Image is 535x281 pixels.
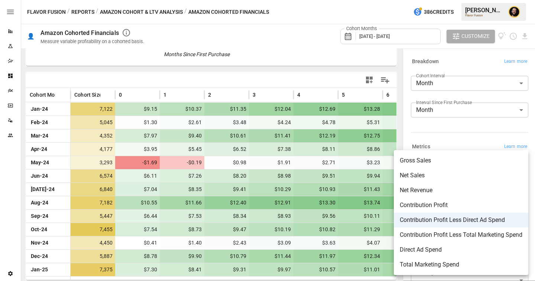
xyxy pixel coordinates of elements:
[400,245,522,254] span: Direct Ad Spend
[400,201,522,210] span: Contribution Profit
[400,186,522,195] span: Net Revenue
[400,260,522,269] span: Total Marketing Spend
[400,216,522,225] span: Contribution Profit Less Direct Ad Spend
[400,171,522,180] span: Net Sales
[400,156,522,165] span: Gross Sales
[400,230,522,239] span: Contribution Profit Less Total Marketing Spend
